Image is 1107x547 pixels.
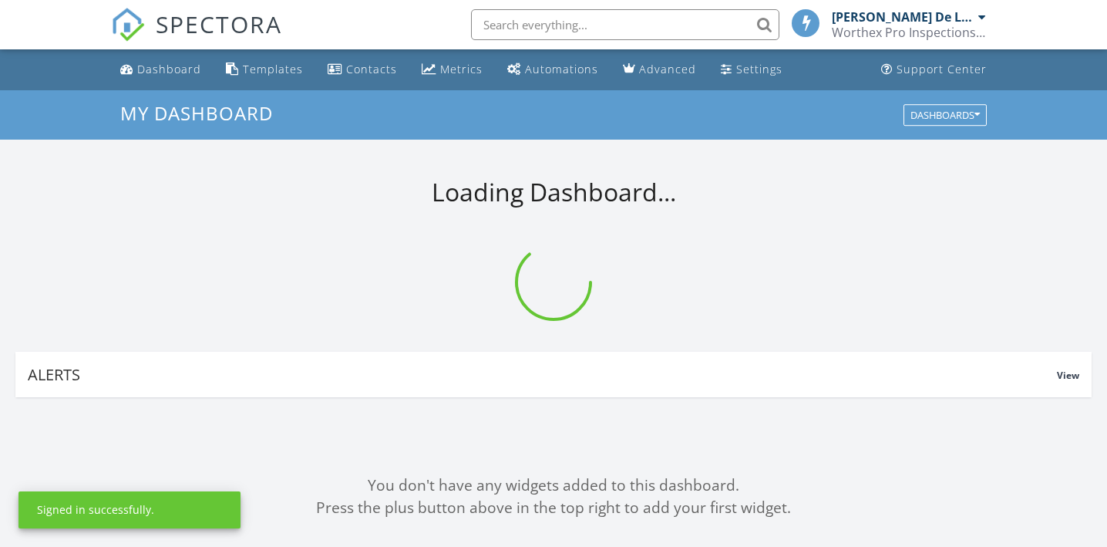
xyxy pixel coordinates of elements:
[525,62,598,76] div: Automations
[15,474,1092,497] div: You don't have any widgets added to this dashboard.
[617,56,702,84] a: Advanced
[903,104,987,126] button: Dashboards
[440,62,483,76] div: Metrics
[897,62,987,76] div: Support Center
[114,56,207,84] a: Dashboard
[501,56,604,84] a: Automations (Basic)
[120,100,273,126] span: My Dashboard
[28,364,1057,385] div: Alerts
[715,56,789,84] a: Settings
[156,8,282,40] span: SPECTORA
[321,56,403,84] a: Contacts
[15,497,1092,519] div: Press the plus button above in the top right to add your first widget.
[875,56,993,84] a: Support Center
[220,56,309,84] a: Templates
[471,9,779,40] input: Search everything...
[243,62,303,76] div: Templates
[832,9,974,25] div: [PERSON_NAME] De La [PERSON_NAME]
[37,502,154,518] div: Signed in successfully.
[137,62,201,76] div: Dashboard
[736,62,782,76] div: Settings
[910,110,980,120] div: Dashboards
[1057,369,1079,382] span: View
[416,56,489,84] a: Metrics
[832,25,986,40] div: Worthex Pro Inspections LLC
[639,62,696,76] div: Advanced
[346,62,397,76] div: Contacts
[111,8,145,42] img: The Best Home Inspection Software - Spectora
[111,21,282,53] a: SPECTORA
